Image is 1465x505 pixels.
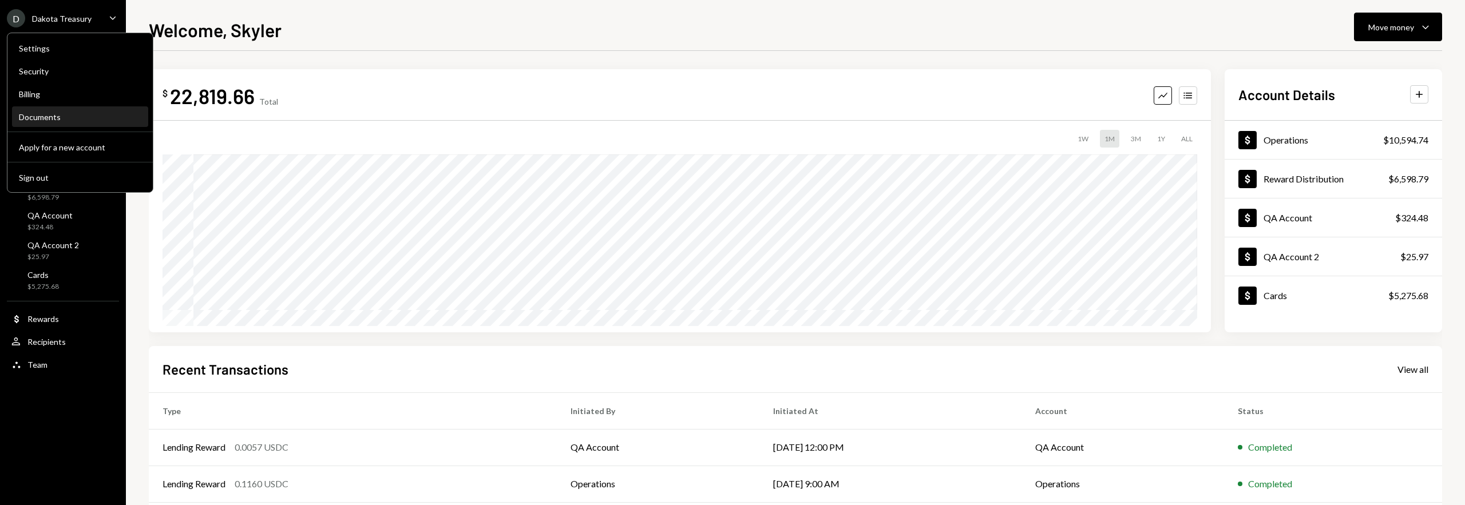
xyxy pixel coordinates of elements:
[1225,160,1442,198] a: Reward Distribution$6,598.79
[1225,121,1442,159] a: Operations$10,594.74
[19,112,141,122] div: Documents
[1021,429,1224,466] td: QA Account
[1397,364,1428,375] div: View all
[1225,276,1442,315] a: Cards$5,275.68
[759,429,1021,466] td: [DATE] 12:00 PM
[27,337,66,347] div: Recipients
[32,14,92,23] div: Dakota Treasury
[7,354,119,375] a: Team
[19,142,141,152] div: Apply for a new account
[1264,173,1344,184] div: Reward Distribution
[12,83,148,104] a: Billing
[7,9,25,27] div: D
[27,210,73,220] div: QA Account
[1264,212,1312,223] div: QA Account
[1248,477,1292,491] div: Completed
[27,314,59,324] div: Rewards
[259,97,278,106] div: Total
[27,282,59,292] div: $5,275.68
[235,440,288,454] div: 0.0057 USDC
[759,392,1021,429] th: Initiated At
[1395,211,1428,225] div: $324.48
[27,270,59,280] div: Cards
[149,18,282,41] h1: Welcome, Skyler
[1400,250,1428,264] div: $25.97
[1225,198,1442,237] a: QA Account$324.48
[1388,172,1428,186] div: $6,598.79
[163,477,225,491] div: Lending Reward
[1238,85,1335,104] h2: Account Details
[12,106,148,127] a: Documents
[557,429,759,466] td: QA Account
[557,466,759,502] td: Operations
[557,392,759,429] th: Initiated By
[1397,363,1428,375] a: View all
[19,89,141,99] div: Billing
[1368,21,1414,33] div: Move money
[1383,133,1428,147] div: $10,594.74
[19,66,141,76] div: Security
[1177,130,1197,148] div: ALL
[163,440,225,454] div: Lending Reward
[27,193,100,202] div: $6,598.79
[1021,392,1224,429] th: Account
[149,392,557,429] th: Type
[1388,289,1428,303] div: $5,275.68
[27,252,79,262] div: $25.97
[7,207,119,234] a: QA Account$324.48
[163,360,288,379] h2: Recent Transactions
[12,38,148,58] a: Settings
[1248,440,1292,454] div: Completed
[27,360,47,369] div: Team
[19,43,141,53] div: Settings
[1021,466,1224,502] td: Operations
[1100,130,1119,148] div: 1M
[163,88,168,99] div: $
[7,267,119,294] a: Cards$5,275.68
[1153,130,1170,148] div: 1Y
[235,477,288,491] div: 0.1160 USDC
[12,168,148,188] button: Sign out
[170,83,255,109] div: 22,819.66
[1073,130,1093,148] div: 1W
[19,173,141,182] div: Sign out
[759,466,1021,502] td: [DATE] 9:00 AM
[1264,134,1308,145] div: Operations
[1225,237,1442,276] a: QA Account 2$25.97
[12,137,148,158] button: Apply for a new account
[12,61,148,81] a: Security
[1126,130,1146,148] div: 3M
[7,308,119,329] a: Rewards
[1264,290,1287,301] div: Cards
[27,240,79,250] div: QA Account 2
[1264,251,1319,262] div: QA Account 2
[1354,13,1442,41] button: Move money
[7,331,119,352] a: Recipients
[7,237,119,264] a: QA Account 2$25.97
[27,222,73,232] div: $324.48
[1224,392,1442,429] th: Status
